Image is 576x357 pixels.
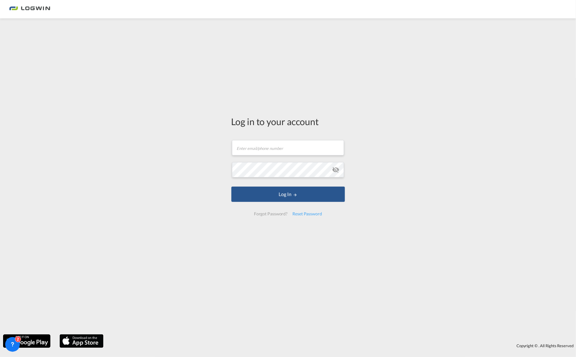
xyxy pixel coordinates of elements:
input: Enter email/phone number [232,140,344,155]
div: Copyright © . All Rights Reserved [107,340,576,351]
img: google.png [2,334,51,348]
button: LOGIN [231,187,345,202]
div: Reset Password [290,208,324,219]
div: Forgot Password? [252,208,290,219]
img: bc73a0e0d8c111efacd525e4c8ad7d32.png [9,2,50,16]
img: apple.png [59,334,104,348]
div: Log in to your account [231,115,345,128]
md-icon: icon-eye-off [332,166,340,173]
